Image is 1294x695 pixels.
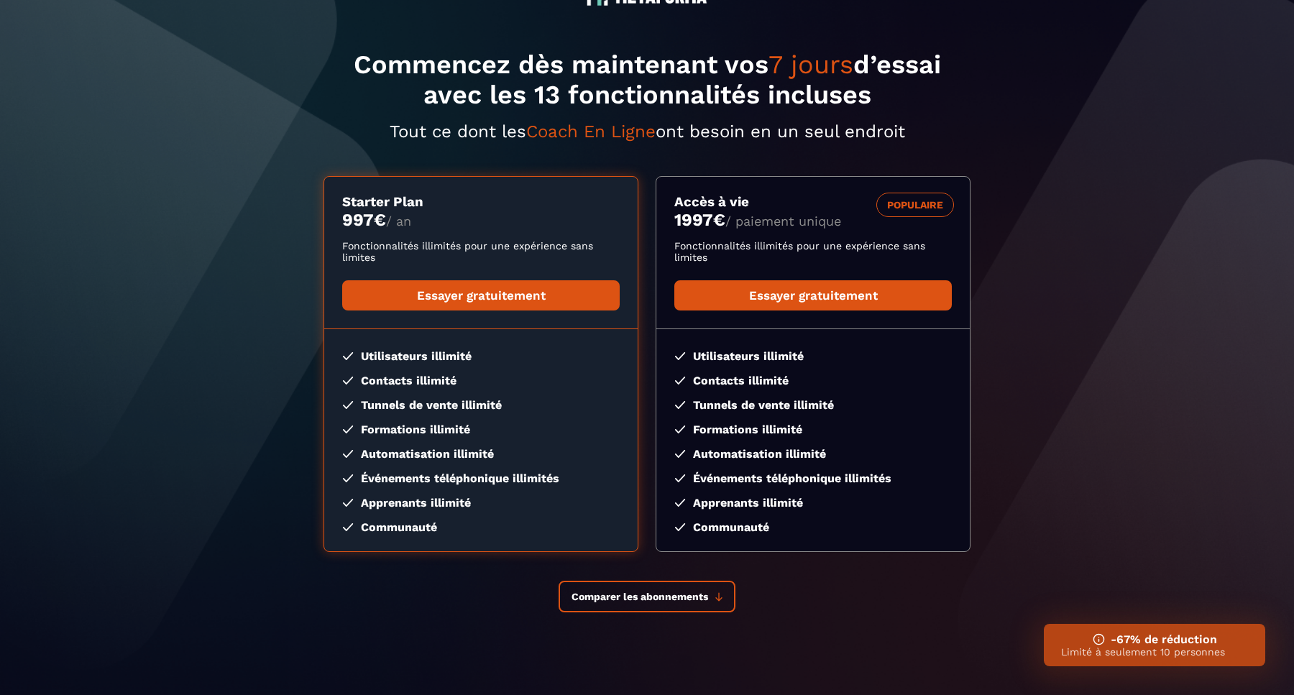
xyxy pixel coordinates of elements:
[342,496,620,510] li: Apprenants illimité
[674,447,952,461] li: Automatisation illimité
[1093,633,1105,645] img: ifno
[323,121,970,142] p: Tout ce dont les ont besoin en un seul endroit
[713,210,725,230] currency: €
[342,499,354,507] img: checked
[342,447,620,461] li: Automatisation illimité
[342,520,620,534] li: Communauté
[342,352,354,360] img: checked
[342,377,354,385] img: checked
[725,213,841,229] span: / paiement unique
[674,398,952,412] li: Tunnels de vente illimité
[342,374,620,387] li: Contacts illimité
[674,377,686,385] img: checked
[526,121,656,142] span: Coach En Ligne
[342,450,354,458] img: checked
[674,210,725,230] money: 1997
[342,425,354,433] img: checked
[876,193,954,217] div: POPULAIRE
[674,280,952,310] a: Essayer gratuitement
[674,423,952,436] li: Formations illimité
[674,523,686,531] img: checked
[674,194,952,210] h3: Accès à vie
[768,50,853,80] span: 7 jours
[342,194,620,210] h3: Starter Plan
[386,213,411,229] span: / an
[342,471,620,485] li: Événements téléphonique illimités
[674,496,952,510] li: Apprenants illimité
[342,349,620,363] li: Utilisateurs illimité
[674,450,686,458] img: checked
[342,210,386,230] money: 997
[374,210,386,230] currency: €
[674,349,952,363] li: Utilisateurs illimité
[674,499,686,507] img: checked
[342,398,620,412] li: Tunnels de vente illimité
[342,523,354,531] img: checked
[1061,632,1248,646] h3: -67% de réduction
[342,474,354,482] img: checked
[674,474,686,482] img: checked
[674,401,686,409] img: checked
[674,425,686,433] img: checked
[342,423,620,436] li: Formations illimité
[342,240,620,263] p: Fonctionnalités illimités pour une expérience sans limites
[674,240,952,263] p: Fonctionnalités illimités pour une expérience sans limites
[342,280,620,310] a: Essayer gratuitement
[342,401,354,409] img: checked
[323,50,970,110] h1: Commencez dès maintenant vos d’essai avec les 13 fonctionnalités incluses
[674,352,686,360] img: checked
[674,520,952,534] li: Communauté
[674,471,952,485] li: Événements téléphonique illimités
[559,581,735,612] button: Comparer les abonnements
[1061,646,1248,658] p: Limité à seulement 10 personnes
[674,374,952,387] li: Contacts illimité
[572,591,708,602] span: Comparer les abonnements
